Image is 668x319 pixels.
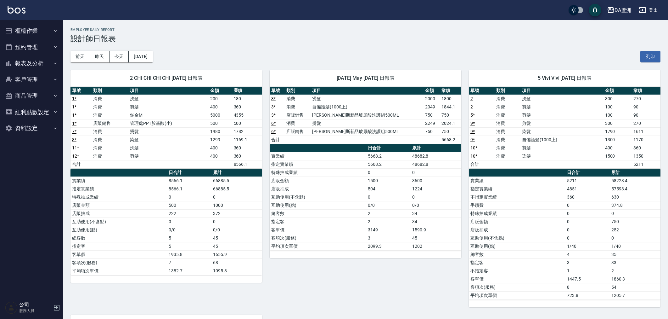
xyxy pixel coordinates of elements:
[520,95,603,103] td: 洗髮
[411,168,461,177] td: 0
[610,275,660,283] td: 1860.3
[270,217,366,226] td: 指定客
[469,258,565,267] td: 指定客
[603,87,632,95] th: 金額
[632,127,660,136] td: 1611
[167,201,211,209] td: 500
[424,127,440,136] td: 750
[469,291,565,299] td: 平均項次單價
[311,111,424,119] td: [PERSON_NAME]斯新品玻尿酸洗護組500ML
[565,177,609,185] td: 5211
[520,87,603,95] th: 項目
[440,95,461,103] td: 1800
[610,217,660,226] td: 750
[469,87,660,169] table: a dense table
[411,242,461,250] td: 1202
[167,267,211,275] td: 1382.7
[520,144,603,152] td: 剪髮
[603,144,632,152] td: 400
[632,111,660,119] td: 90
[440,87,461,95] th: 業績
[632,136,660,144] td: 1170
[270,185,366,193] td: 店販抽成
[603,152,632,160] td: 1500
[311,95,424,103] td: 燙髮
[128,95,209,103] td: 洗髮
[440,136,461,144] td: 5668.2
[495,144,520,152] td: 消費
[603,127,632,136] td: 1790
[70,28,660,32] h2: Employee Daily Report
[520,103,603,111] td: 剪髮
[469,185,565,193] td: 指定實業績
[565,201,609,209] td: 0
[167,193,211,201] td: 0
[211,258,262,267] td: 68
[285,111,311,119] td: 店販銷售
[366,144,410,152] th: 日合計
[209,95,232,103] td: 200
[285,95,311,103] td: 消費
[411,193,461,201] td: 0
[70,160,92,168] td: 合計
[366,185,410,193] td: 504
[3,120,60,136] button: 資料設定
[232,136,262,144] td: 1169.1
[495,136,520,144] td: 消費
[92,127,128,136] td: 消費
[565,242,609,250] td: 1/40
[565,234,609,242] td: 0
[270,168,366,177] td: 特殊抽成業績
[128,111,209,119] td: 鉑金M
[424,111,440,119] td: 750
[520,111,603,119] td: 剪髮
[232,103,262,111] td: 360
[19,302,51,308] h5: 公司
[366,193,410,201] td: 0
[610,258,660,267] td: 33
[470,104,473,109] a: 2
[3,88,60,104] button: 商品管理
[469,201,565,209] td: 手續費
[311,119,424,127] td: 燙髮
[632,160,660,168] td: 5211
[615,6,631,14] div: DA蘆洲
[565,283,609,291] td: 8
[469,217,565,226] td: 店販金額
[469,177,565,185] td: 實業績
[232,160,262,168] td: 8566.1
[209,136,232,144] td: 1299
[92,152,128,160] td: 消費
[610,250,660,258] td: 35
[469,193,565,201] td: 不指定實業績
[70,34,660,43] h3: 設計師日報表
[70,169,262,275] table: a dense table
[70,193,167,201] td: 特殊抽成業績
[411,160,461,168] td: 48682.8
[209,152,232,160] td: 400
[209,144,232,152] td: 400
[270,234,366,242] td: 客項次(服務)
[70,242,167,250] td: 指定客
[167,185,211,193] td: 8566.1
[92,119,128,127] td: 店販銷售
[565,291,609,299] td: 723.8
[8,6,25,14] img: Logo
[78,75,255,81] span: 2 CHI CHI CHI CHI [DATE] 日報表
[311,103,424,111] td: 自備護髮(1000上)
[285,87,311,95] th: 類別
[610,226,660,234] td: 252
[92,87,128,95] th: 類別
[565,217,609,226] td: 0
[270,193,366,201] td: 互助使用(不含點)
[565,226,609,234] td: 0
[589,4,601,16] button: save
[167,250,211,258] td: 1935.8
[167,226,211,234] td: 0/0
[270,209,366,217] td: 總客數
[424,95,440,103] td: 2000
[610,283,660,291] td: 54
[366,209,410,217] td: 2
[565,185,609,193] td: 4851
[167,169,211,177] th: 日合計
